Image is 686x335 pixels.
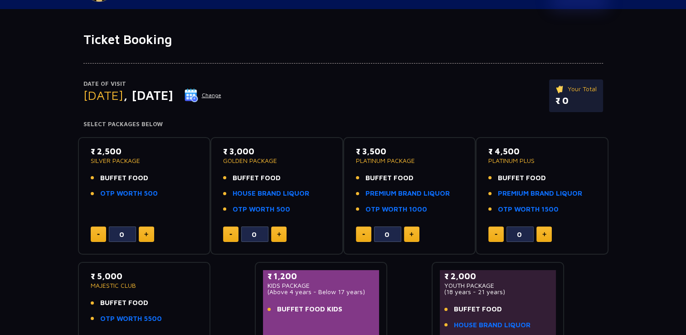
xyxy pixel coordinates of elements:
span: , [DATE] [123,88,173,103]
p: PLATINUM PACKAGE [356,158,463,164]
p: Date of Visit [83,79,222,89]
span: BUFFET FOOD [365,173,414,183]
p: SILVER PACKAGE [91,158,198,164]
p: KIDS PACKAGE [268,282,375,289]
a: OTP WORTH 1500 [498,204,559,215]
a: PREMIUM BRAND LIQUOR [498,188,582,199]
p: MAJESTIC CLUB [91,282,198,289]
img: plus [409,232,414,236]
a: OTP WORTH 500 [233,204,290,215]
p: ₹ 3,000 [223,145,331,158]
p: ₹ 5,000 [91,270,198,282]
p: ₹ 2,500 [91,145,198,158]
span: [DATE] [83,88,123,103]
span: BUFFET FOOD [100,298,148,308]
p: YOUTH PACKAGE [444,282,552,289]
h1: Ticket Booking [83,32,603,47]
p: Your Total [555,84,597,94]
p: ₹ 4,500 [488,145,596,158]
span: BUFFET FOOD [100,173,148,183]
img: minus [495,234,497,235]
button: Change [184,88,222,103]
a: OTP WORTH 500 [100,188,158,199]
p: ₹ 1,200 [268,270,375,282]
p: ₹ 3,500 [356,145,463,158]
span: BUFFET FOOD [454,304,502,315]
img: minus [362,234,365,235]
span: BUFFET FOOD [498,173,546,183]
a: OTP WORTH 1000 [365,204,427,215]
img: plus [277,232,281,236]
a: PREMIUM BRAND LIQUOR [365,188,450,199]
img: plus [542,232,546,236]
img: minus [97,234,100,235]
p: ₹ 0 [555,94,597,108]
h4: Select Packages Below [83,121,603,128]
a: HOUSE BRAND LIQUOR [233,188,309,199]
img: minus [229,234,232,235]
p: GOLDEN PACKAGE [223,158,331,164]
p: ₹ 2,000 [444,270,552,282]
span: BUFFET FOOD [233,173,281,183]
p: (Above 4 years - Below 17 years) [268,289,375,295]
img: ticket [555,84,565,94]
p: (18 years - 21 years) [444,289,552,295]
span: BUFFET FOOD KIDS [277,304,342,315]
a: OTP WORTH 5500 [100,314,162,324]
a: HOUSE BRAND LIQUOR [454,320,530,330]
img: plus [144,232,148,236]
p: PLATINUM PLUS [488,158,596,164]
